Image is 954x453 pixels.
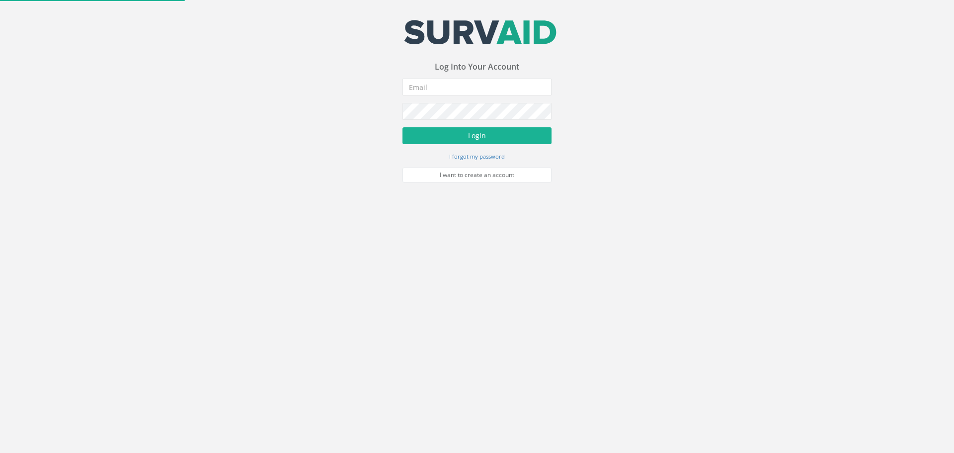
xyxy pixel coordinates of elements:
[402,168,552,182] a: I want to create an account
[402,79,552,95] input: Email
[449,153,505,160] small: I forgot my password
[449,152,505,161] a: I forgot my password
[402,127,552,144] button: Login
[402,63,552,72] h3: Log Into Your Account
